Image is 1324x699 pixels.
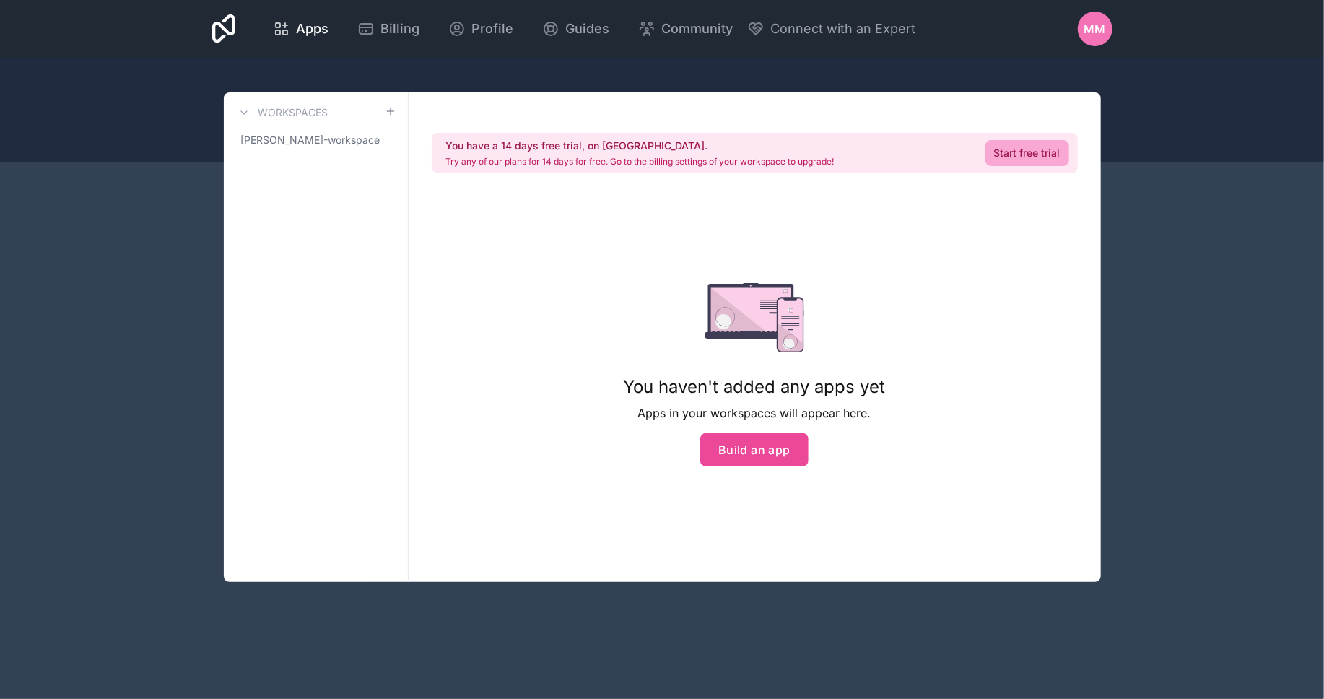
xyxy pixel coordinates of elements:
span: Profile [471,19,513,39]
span: Guides [565,19,609,39]
button: Build an app [700,433,809,466]
a: Apps [261,13,340,45]
span: Community [661,19,733,39]
a: [PERSON_NAME]-workspace [235,127,396,153]
span: [PERSON_NAME]-workspace [241,133,380,147]
p: Apps in your workspaces will appear here. [624,404,886,422]
span: Connect with an Expert [770,19,915,39]
h3: Workspaces [258,105,328,120]
span: MM [1084,20,1106,38]
a: Profile [437,13,525,45]
span: Billing [380,19,419,39]
a: Community [627,13,744,45]
h1: You haven't added any apps yet [624,375,886,399]
a: Billing [346,13,431,45]
p: Try any of our plans for 14 days for free. Go to the billing settings of your workspace to upgrade! [446,156,835,168]
a: Workspaces [235,104,328,121]
span: Apps [296,19,328,39]
a: Start free trial [985,140,1069,166]
a: Guides [531,13,621,45]
button: Connect with an Expert [747,19,915,39]
h2: You have a 14 days free trial, on [GEOGRAPHIC_DATA]. [446,139,835,153]
img: empty state [705,283,805,352]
